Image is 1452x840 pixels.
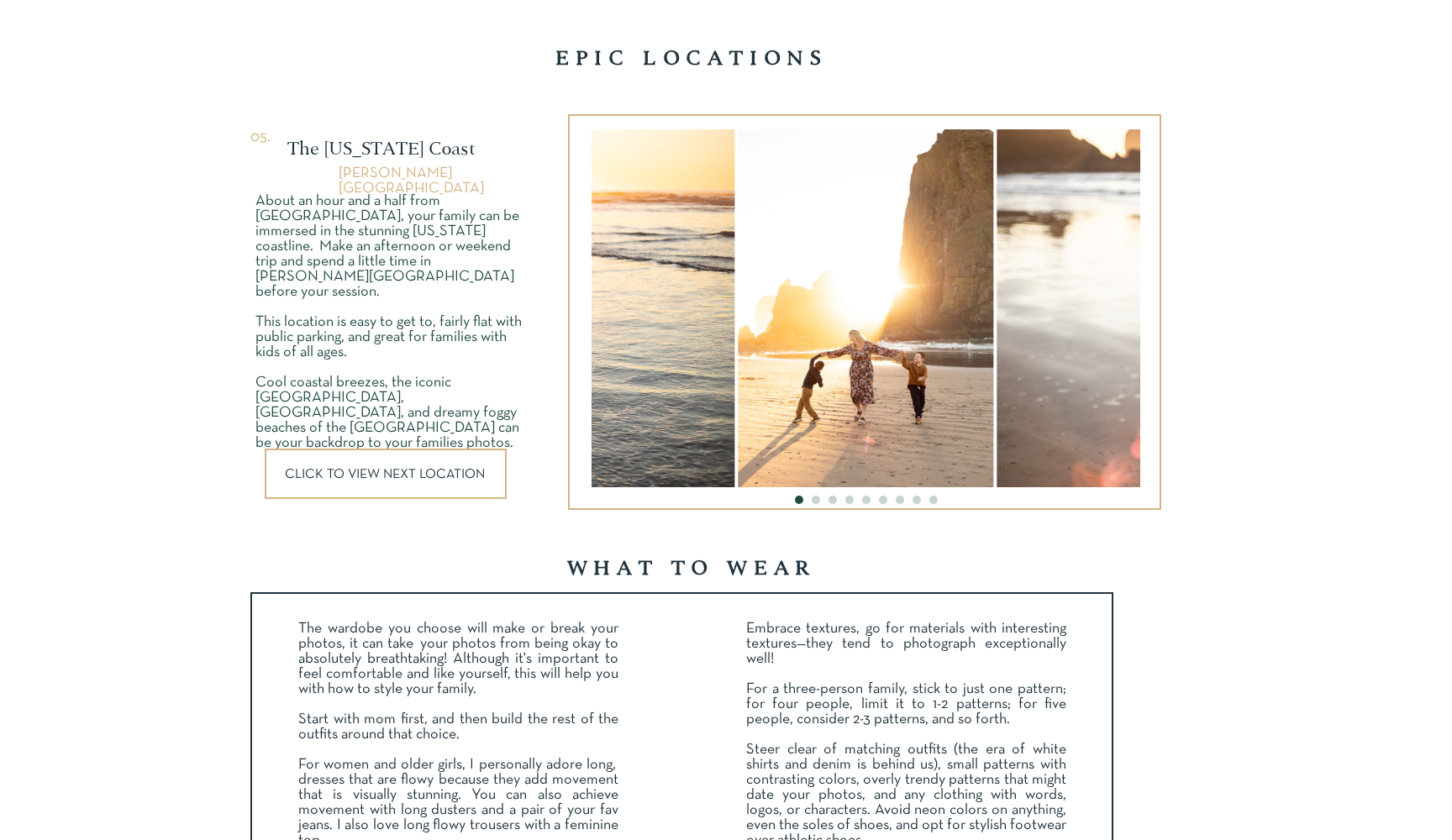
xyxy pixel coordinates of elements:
li: Page dot 9 [929,496,938,504]
li: Page dot 6 [879,496,887,504]
b: epic locations [555,48,828,71]
li: Page dot 1 [795,496,803,504]
li: Page dot 5 [862,496,871,504]
h3: About an hour and a half from [GEOGRAPHIC_DATA], your family can be immersed in the stunning [US_... [255,194,525,430]
p: 05. [250,130,278,148]
b: what to wear [567,558,817,580]
li: Page dot 2 [812,496,820,504]
li: Page dot 7 [896,496,904,504]
h1: The [US_STATE] Coast [246,139,516,166]
li: Page dot 8 [913,496,921,504]
a: CLICK TO VIEW NEXT LOCATION [285,468,490,480]
li: Page dot 4 [845,496,854,504]
h3: [PERSON_NAME][GEOGRAPHIC_DATA] [339,166,434,186]
li: Page dot 3 [829,496,837,504]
